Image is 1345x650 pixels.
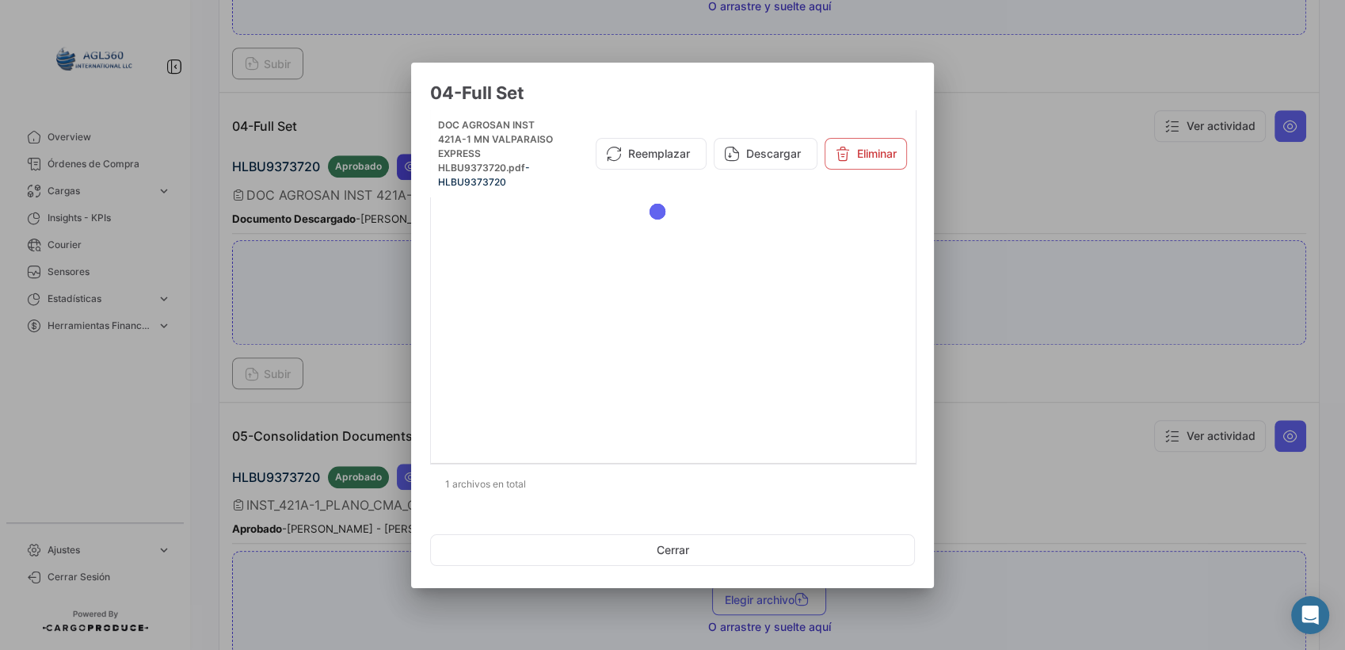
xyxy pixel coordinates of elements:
span: DOC AGROSAN INST 421A-1 MN VALPARAISO EXPRESS HLBU9373720.pdf [438,119,553,174]
button: Eliminar [825,138,907,170]
button: Cerrar [430,534,915,566]
button: Reemplazar [596,138,707,170]
div: Abrir Intercom Messenger [1291,596,1329,634]
h3: 04-Full Set [430,82,915,104]
button: Descargar [714,138,817,170]
div: 1 archivos en total [430,465,915,504]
